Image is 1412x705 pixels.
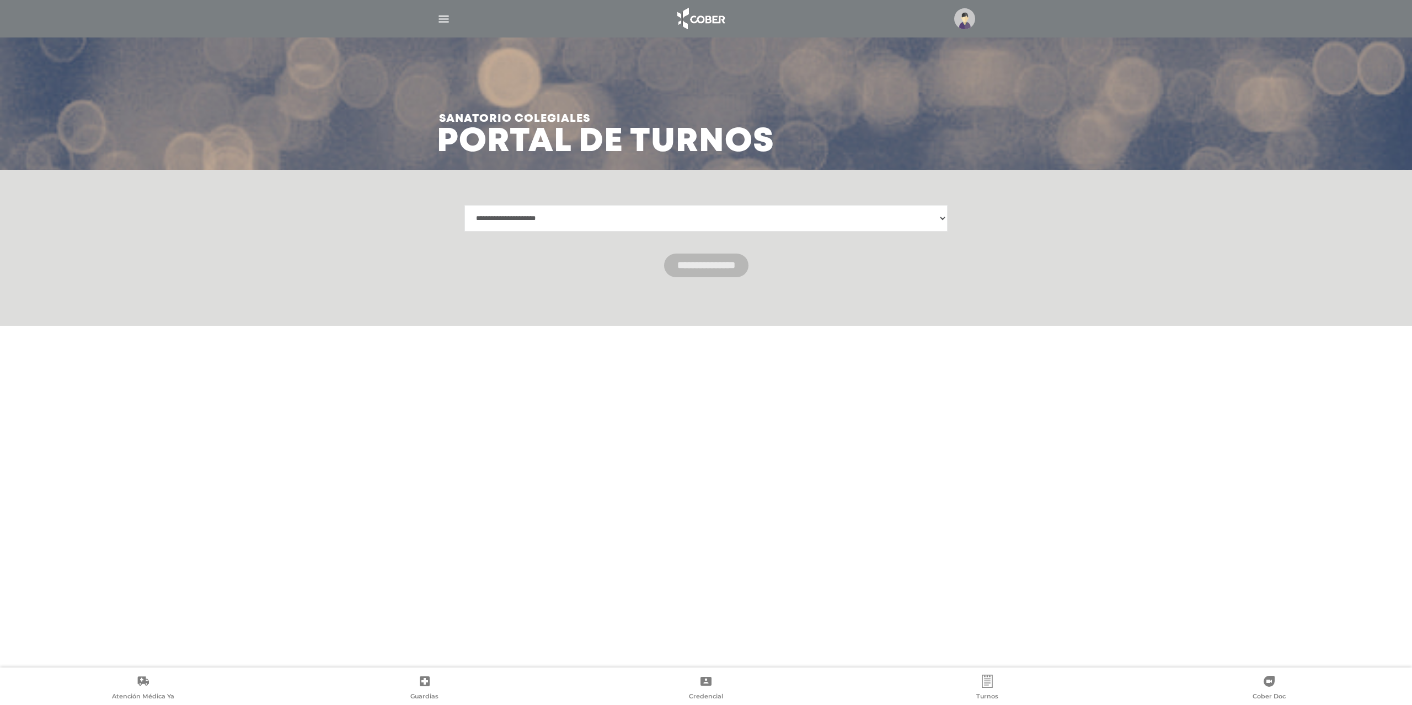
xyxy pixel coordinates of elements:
a: Credencial [565,675,847,703]
span: Turnos [976,692,998,702]
span: Guardias [410,692,438,702]
img: Cober_menu-lines-white.svg [437,12,451,26]
a: Turnos [847,675,1128,703]
span: Credencial [689,692,723,702]
span: Cober Doc [1253,692,1286,702]
a: Guardias [284,675,565,703]
span: Sanatorio colegiales [439,105,774,133]
a: Atención Médica Ya [2,675,284,703]
h3: Portal de turnos [437,105,774,157]
a: Cober Doc [1128,675,1410,703]
img: profile-placeholder.svg [954,8,975,29]
span: Atención Médica Ya [112,692,174,702]
img: logo_cober_home-white.png [671,6,729,32]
